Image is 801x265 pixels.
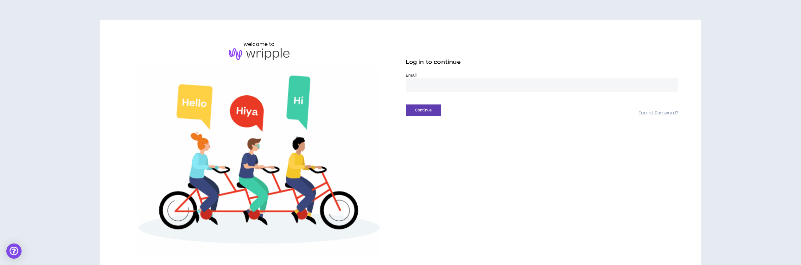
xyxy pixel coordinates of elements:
[406,58,461,66] span: Log in to continue
[6,243,22,259] div: Open Intercom Messenger
[406,73,678,78] label: Email
[244,41,275,48] h6: welcome to
[639,110,678,116] a: Forgot Password?
[229,48,289,60] img: logo-brand.png
[123,66,395,258] img: Welcome to Wripple
[406,104,441,116] button: Continue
